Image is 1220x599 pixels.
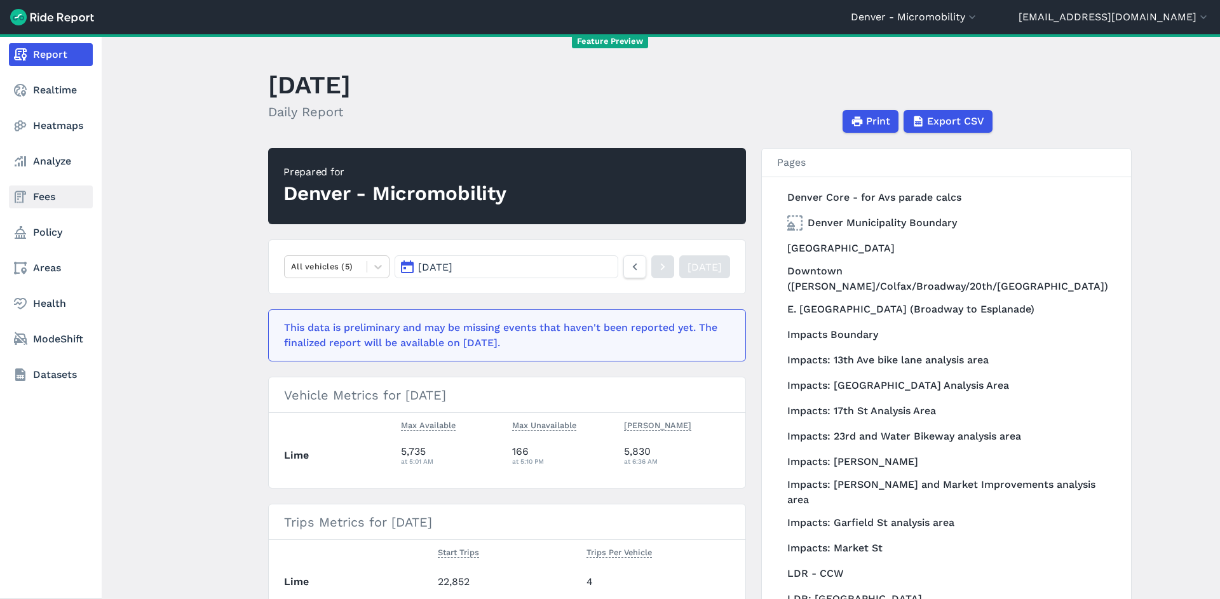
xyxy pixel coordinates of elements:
h3: Vehicle Metrics for [DATE] [269,377,745,413]
h1: [DATE] [268,67,351,102]
div: 5,830 [624,444,731,467]
h3: Pages [762,149,1131,177]
a: Impacts: Market St [780,535,1116,561]
th: Lime [284,438,396,473]
button: [DATE] [395,255,618,278]
a: Policy [9,221,93,244]
span: [PERSON_NAME] [624,418,691,431]
a: Impacts: 17th St Analysis Area [780,398,1116,424]
div: Denver - Micromobility [283,180,506,208]
span: Print [866,114,890,129]
a: Heatmaps [9,114,93,137]
h3: Trips Metrics for [DATE] [269,504,745,540]
h2: Daily Report [268,102,351,121]
a: Impacts Boundary [780,322,1116,347]
a: Impacts: [PERSON_NAME] and Market Improvements analysis area [780,474,1116,510]
a: Health [9,292,93,315]
div: Prepared for [283,165,506,180]
a: LDR - CCW [780,561,1116,586]
button: Start Trips [438,545,479,560]
a: Downtown ([PERSON_NAME]/Colfax/Broadway/20th/[GEOGRAPHIC_DATA]) [780,261,1116,297]
div: 166 [512,444,614,467]
span: Max Unavailable [512,418,576,431]
button: Trips Per Vehicle [586,545,652,560]
a: Report [9,43,93,66]
a: Fees [9,185,93,208]
a: Analyze [9,150,93,173]
a: Denver Municipality Boundary [780,210,1116,236]
a: [GEOGRAPHIC_DATA] [780,236,1116,261]
a: Areas [9,257,93,279]
a: Datasets [9,363,93,386]
button: Max Available [401,418,456,433]
a: E. [GEOGRAPHIC_DATA] (Broadway to Esplanade) [780,297,1116,322]
div: at 6:36 AM [624,455,731,467]
a: [DATE] [679,255,730,278]
span: Max Available [401,418,456,431]
a: Impacts: 13th Ave bike lane analysis area [780,347,1116,373]
a: Impacts: Garfield St analysis area [780,510,1116,535]
a: Impacts: 23rd and Water Bikeway analysis area [780,424,1116,449]
div: 5,735 [401,444,503,467]
button: [EMAIL_ADDRESS][DOMAIN_NAME] [1019,10,1210,25]
a: Impacts: [PERSON_NAME] [780,449,1116,474]
button: Print [843,110,898,133]
a: Impacts: [GEOGRAPHIC_DATA] Analysis Area [780,373,1116,398]
span: Export CSV [927,114,984,129]
button: [PERSON_NAME] [624,418,691,433]
img: Ride Report [10,9,94,25]
div: at 5:01 AM [401,455,503,467]
span: Start Trips [438,545,479,558]
span: Feature Preview [572,35,648,48]
span: Trips Per Vehicle [586,545,652,558]
button: Max Unavailable [512,418,576,433]
button: Export CSV [904,110,993,133]
span: [DATE] [418,261,452,273]
div: This data is preliminary and may be missing events that haven't been reported yet. The finalized ... [284,320,722,351]
a: Denver Core - for Avs parade calcs [780,185,1116,210]
a: ModeShift [9,328,93,351]
button: Denver - Micromobility [851,10,979,25]
div: at 5:10 PM [512,455,614,467]
a: Realtime [9,79,93,102]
